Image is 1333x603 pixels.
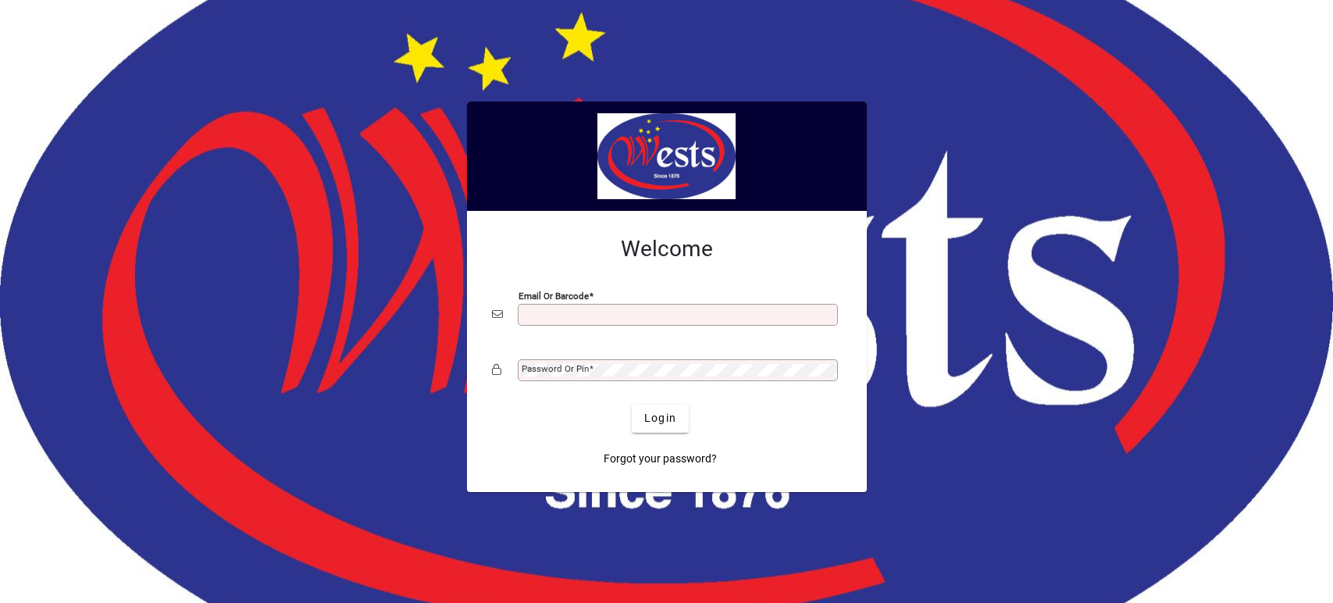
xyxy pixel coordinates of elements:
[632,405,689,433] button: Login
[492,236,842,262] h2: Welcome
[644,410,676,426] span: Login
[604,451,717,467] span: Forgot your password?
[519,290,589,301] mat-label: Email or Barcode
[522,363,589,374] mat-label: Password or Pin
[597,445,723,473] a: Forgot your password?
